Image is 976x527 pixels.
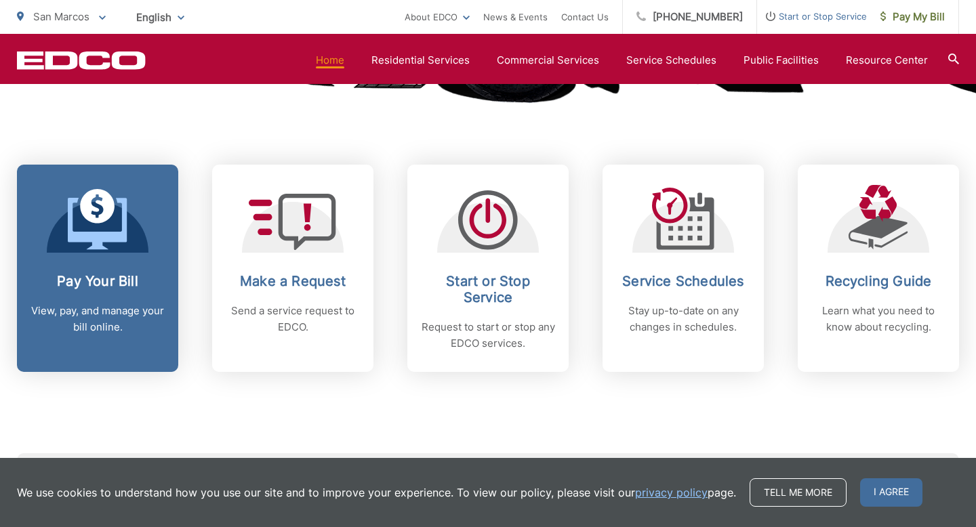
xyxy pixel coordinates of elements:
[421,273,555,305] h2: Start or Stop Service
[483,9,548,25] a: News & Events
[635,484,708,501] a: privacy policy
[846,52,928,68] a: Resource Center
[126,5,195,29] span: English
[226,303,360,335] p: Send a service request to EDCO.
[798,165,959,372] a: Recycling Guide Learn what you need to know about recycling.
[750,478,847,507] a: Tell me more
[371,52,470,68] a: Residential Services
[616,273,750,289] h2: Service Schedules
[860,478,922,507] span: I agree
[33,10,89,23] span: San Marcos
[226,273,360,289] h2: Make a Request
[30,273,165,289] h2: Pay Your Bill
[17,484,736,501] p: We use cookies to understand how you use our site and to improve your experience. To view our pol...
[744,52,819,68] a: Public Facilities
[880,9,945,25] span: Pay My Bill
[17,165,178,372] a: Pay Your Bill View, pay, and manage your bill online.
[603,165,764,372] a: Service Schedules Stay up-to-date on any changes in schedules.
[316,52,344,68] a: Home
[811,273,945,289] h2: Recycling Guide
[30,303,165,335] p: View, pay, and manage your bill online.
[616,303,750,335] p: Stay up-to-date on any changes in schedules.
[405,9,470,25] a: About EDCO
[212,165,373,372] a: Make a Request Send a service request to EDCO.
[497,52,599,68] a: Commercial Services
[626,52,716,68] a: Service Schedules
[17,51,146,70] a: EDCD logo. Return to the homepage.
[421,319,555,352] p: Request to start or stop any EDCO services.
[811,303,945,335] p: Learn what you need to know about recycling.
[561,9,609,25] a: Contact Us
